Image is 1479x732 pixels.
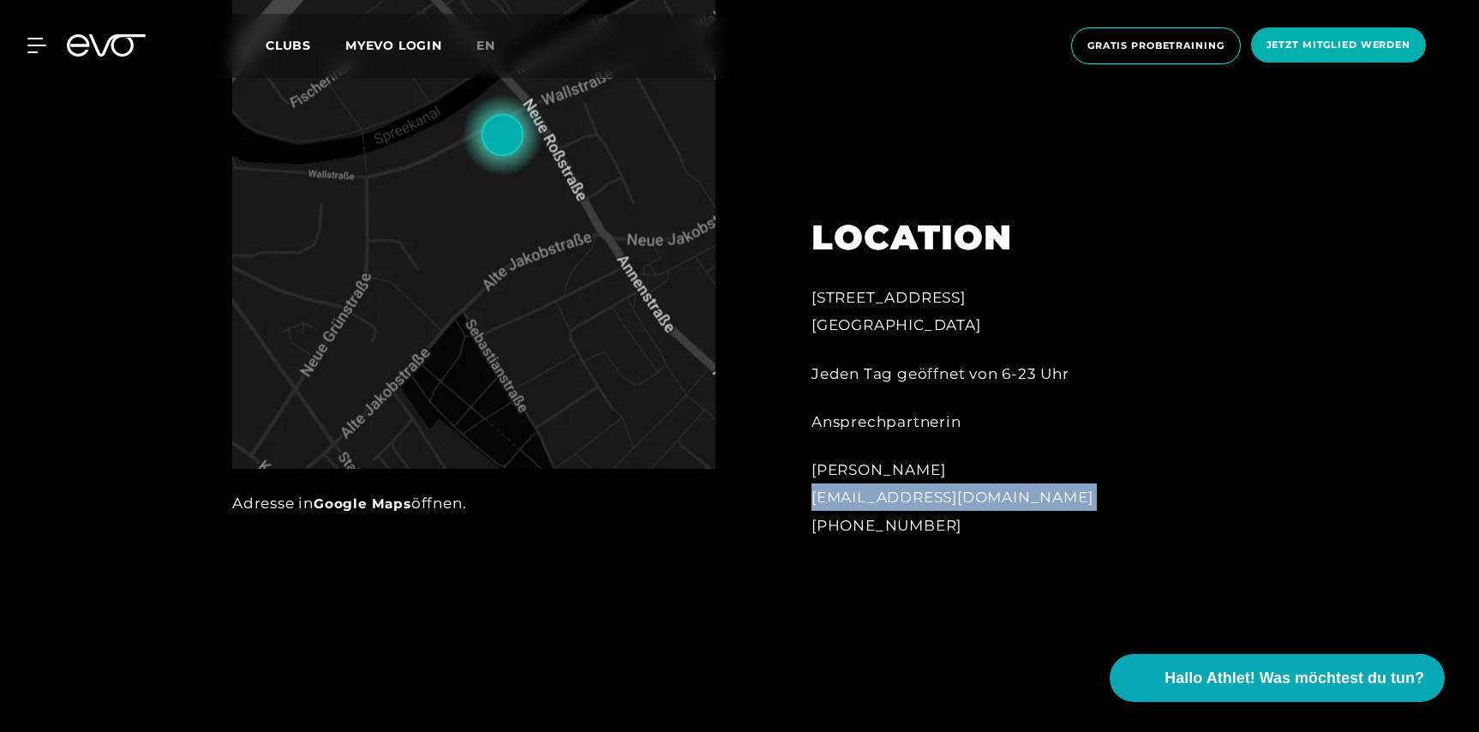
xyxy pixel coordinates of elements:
[811,284,1189,339] div: [STREET_ADDRESS] [GEOGRAPHIC_DATA]
[232,489,716,517] div: Adresse in öffnen.
[476,38,495,53] span: en
[476,36,516,56] a: en
[345,38,442,53] a: MYEVO LOGIN
[266,37,345,53] a: Clubs
[1266,38,1410,52] span: Jetzt Mitglied werden
[811,408,1189,435] div: Ansprechpartnerin
[1087,39,1225,53] span: Gratis Probetraining
[1246,27,1431,64] a: Jetzt Mitglied werden
[811,360,1189,387] div: Jeden Tag geöffnet von 6-23 Uhr
[266,38,311,53] span: Clubs
[1066,27,1246,64] a: Gratis Probetraining
[314,495,411,512] a: Google Maps
[1165,667,1424,690] span: Hallo Athlet! Was möchtest du tun?
[811,217,1189,258] h2: LOCATION
[811,456,1189,539] div: [PERSON_NAME] [EMAIL_ADDRESS][DOMAIN_NAME] [PHONE_NUMBER]
[1110,654,1445,702] button: Hallo Athlet! Was möchtest du tun?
